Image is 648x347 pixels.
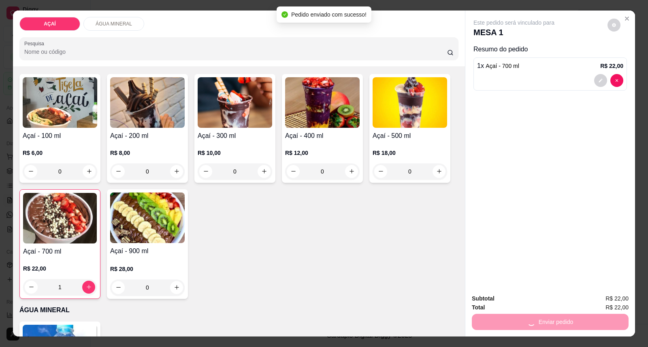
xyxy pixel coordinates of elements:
p: Resumo do pedido [473,44,627,54]
p: R$ 28,00 [110,265,185,273]
img: product-image [285,77,360,128]
button: decrease-product-quantity [610,74,623,87]
p: AÇAÍ [44,21,55,27]
p: MESA 1 [473,27,554,38]
p: ÁGUA MINERAL [19,305,458,315]
img: product-image [110,77,185,128]
p: Este pedido será vinculado para [473,19,554,27]
h4: Açaí - 700 ml [23,247,97,256]
p: R$ 10,00 [198,149,272,157]
h4: Açaí - 200 ml [110,131,185,141]
img: product-image [198,77,272,128]
p: R$ 22,00 [600,62,623,70]
p: ÁGUA MINERAL [96,21,132,27]
h4: Açaí - 100 ml [23,131,97,141]
img: product-image [110,193,185,243]
span: Açaí - 700 ml [486,63,519,69]
img: product-image [23,77,97,128]
h4: Açaí - 500 ml [373,131,447,141]
button: Close [620,12,633,25]
button: decrease-product-quantity [594,74,607,87]
img: product-image [373,77,447,128]
h4: Açaí - 900 ml [110,246,185,256]
p: R$ 6,00 [23,149,97,157]
span: check-circle [281,11,288,18]
span: R$ 22,00 [605,294,629,303]
span: R$ 22,00 [605,303,629,312]
strong: Total [472,304,485,311]
span: Pedido enviado com sucesso! [291,11,367,18]
img: product-image [23,193,97,243]
p: R$ 12,00 [285,149,360,157]
p: R$ 18,00 [373,149,447,157]
input: Pesquisa [24,48,447,56]
h4: Açaí - 300 ml [198,131,272,141]
p: R$ 22,00 [23,264,97,273]
strong: Subtotal [472,295,495,302]
label: Pesquisa [24,40,47,47]
p: R$ 8,00 [110,149,185,157]
p: 1 x [477,61,519,71]
h4: Açaí - 400 ml [285,131,360,141]
button: decrease-product-quantity [607,19,620,32]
